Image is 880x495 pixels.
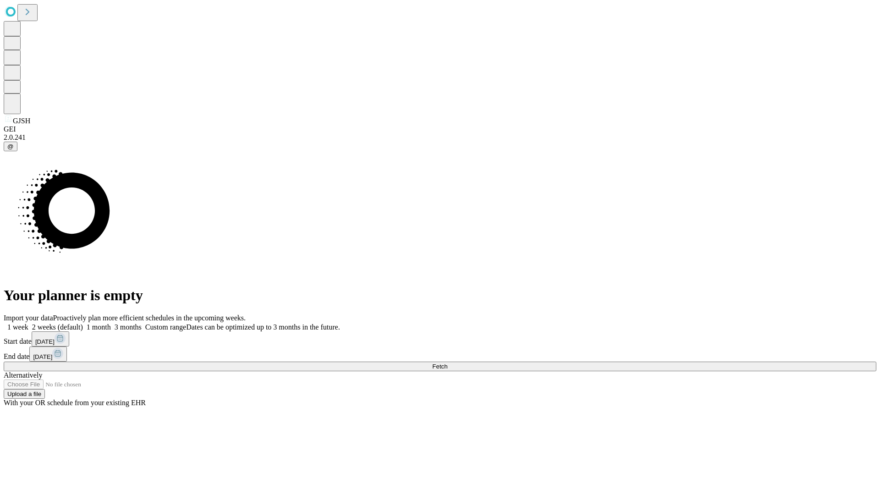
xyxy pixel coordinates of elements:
button: [DATE] [29,346,67,362]
span: 1 month [87,323,111,331]
div: End date [4,346,876,362]
span: Alternatively [4,371,42,379]
button: Fetch [4,362,876,371]
div: Start date [4,331,876,346]
span: 1 week [7,323,28,331]
button: [DATE] [32,331,69,346]
span: Custom range [145,323,186,331]
span: 2 weeks (default) [32,323,83,331]
span: [DATE] [35,338,55,345]
span: 3 months [115,323,142,331]
span: With your OR schedule from your existing EHR [4,399,146,407]
span: Dates can be optimized up to 3 months in the future. [186,323,340,331]
span: GJSH [13,117,30,125]
h1: Your planner is empty [4,287,876,304]
span: Fetch [432,363,447,370]
div: 2.0.241 [4,133,876,142]
span: Import your data [4,314,53,322]
span: [DATE] [33,353,52,360]
div: GEI [4,125,876,133]
span: @ [7,143,14,150]
span: Proactively plan more efficient schedules in the upcoming weeks. [53,314,246,322]
button: @ [4,142,17,151]
button: Upload a file [4,389,45,399]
